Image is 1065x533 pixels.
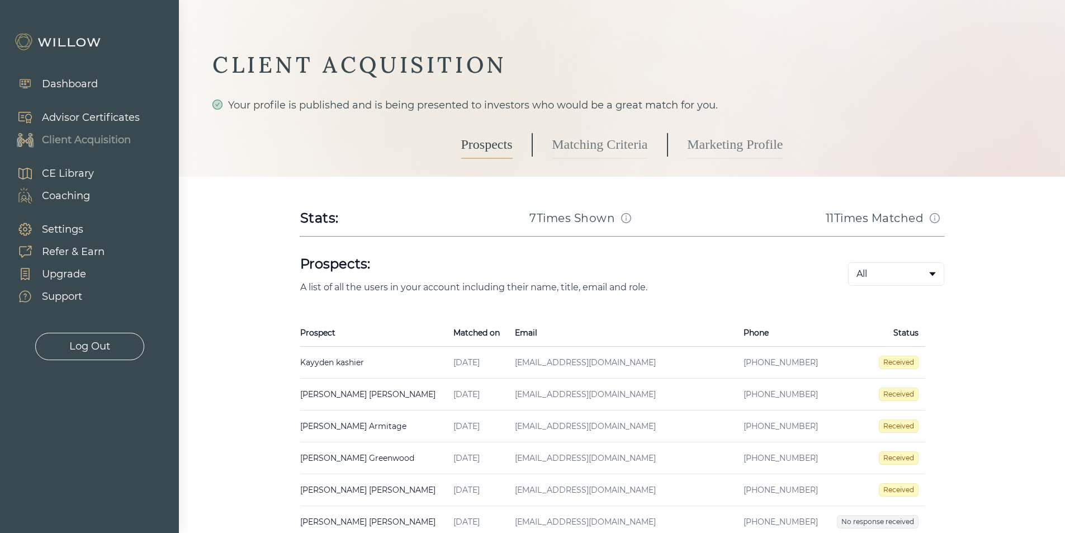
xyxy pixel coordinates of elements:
[42,166,94,181] div: CE Library
[42,222,83,237] div: Settings
[212,97,1031,113] div: Your profile is published and is being presented to investors who would be a great match for you.
[300,379,447,411] td: [PERSON_NAME] [PERSON_NAME]
[879,451,919,465] span: Received
[461,131,513,159] a: Prospects
[737,347,827,379] td: [PHONE_NUMBER]
[42,267,86,282] div: Upgrade
[447,347,508,379] td: [DATE]
[879,419,919,433] span: Received
[300,209,339,227] div: Stats:
[300,411,447,442] td: [PERSON_NAME] Armitage
[879,356,919,369] span: Received
[928,270,937,279] span: caret-down
[6,129,140,151] a: Client Acquisition
[447,379,508,411] td: [DATE]
[508,347,737,379] td: [EMAIL_ADDRESS][DOMAIN_NAME]
[42,188,90,204] div: Coaching
[447,319,508,347] th: Matched on
[737,411,827,442] td: [PHONE_NUMBER]
[300,255,812,273] h1: Prospects:
[300,474,447,506] td: [PERSON_NAME] [PERSON_NAME]
[508,379,737,411] td: [EMAIL_ADDRESS][DOMAIN_NAME]
[6,185,94,207] a: Coaching
[300,442,447,474] td: [PERSON_NAME] Greenwood
[508,442,737,474] td: [EMAIL_ADDRESS][DOMAIN_NAME]
[552,131,647,159] a: Matching Criteria
[926,209,944,227] button: Match info
[42,289,82,304] div: Support
[621,213,631,223] span: info-circle
[300,319,447,347] th: Prospect
[879,388,919,401] span: Received
[508,474,737,506] td: [EMAIL_ADDRESS][DOMAIN_NAME]
[6,240,105,263] a: Refer & Earn
[14,33,103,51] img: Willow
[737,474,827,506] td: [PHONE_NUMBER]
[737,442,827,474] td: [PHONE_NUMBER]
[212,50,1031,79] div: CLIENT ACQUISITION
[930,213,940,223] span: info-circle
[212,100,223,110] span: check-circle
[827,319,925,347] th: Status
[826,210,924,226] h3: 11 Times Matched
[69,339,110,354] div: Log Out
[617,209,635,227] button: Match info
[447,474,508,506] td: [DATE]
[447,411,508,442] td: [DATE]
[6,106,140,129] a: Advisor Certificates
[529,210,615,226] h3: 7 Times Shown
[300,347,447,379] td: Kayyden kashier
[42,110,140,125] div: Advisor Certificates
[508,411,737,442] td: [EMAIL_ADDRESS][DOMAIN_NAME]
[6,263,105,285] a: Upgrade
[737,379,827,411] td: [PHONE_NUMBER]
[687,131,783,159] a: Marketing Profile
[6,218,105,240] a: Settings
[447,442,508,474] td: [DATE]
[6,73,98,95] a: Dashboard
[737,319,827,347] th: Phone
[508,319,737,347] th: Email
[856,267,867,281] span: All
[6,162,94,185] a: CE Library
[42,244,105,260] div: Refer & Earn
[42,133,131,148] div: Client Acquisition
[879,483,919,497] span: Received
[300,282,812,293] p: A list of all the users in your account including their name, title, email and role.
[42,77,98,92] div: Dashboard
[837,515,919,529] span: No response received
